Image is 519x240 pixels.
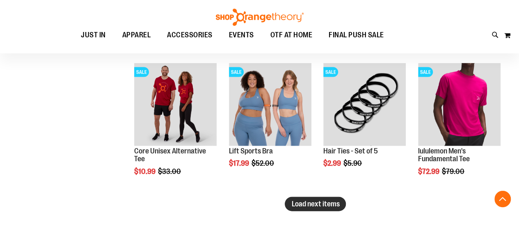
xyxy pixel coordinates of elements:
[229,67,244,77] span: SALE
[323,63,406,147] a: Hair Ties - Set of 5SALE
[221,26,262,45] a: EVENTS
[158,167,182,176] span: $33.00
[285,197,346,211] button: Load next items
[229,63,311,146] img: Main of 2024 Covention Lift Sports Bra
[291,200,339,208] span: Load next items
[418,63,501,146] img: OTF lululemon Mens The Fundamental T Wild Berry
[122,26,151,44] span: APPAREL
[225,59,316,188] div: product
[81,26,106,44] span: JUST IN
[134,63,217,147] a: Product image for Core Unisex Alternative TeeSALE
[134,167,157,176] span: $10.99
[323,67,338,77] span: SALE
[270,26,313,44] span: OTF AT HOME
[319,59,410,188] div: product
[159,26,221,45] a: ACCESSORIES
[251,159,275,167] span: $52.00
[134,147,206,163] a: Core Unisex Alternative Tee
[134,67,149,77] span: SALE
[414,59,505,197] div: product
[229,63,311,147] a: Main of 2024 Covention Lift Sports BraSALE
[418,147,470,163] a: lululemon Men's Fundamental Tee
[134,63,217,146] img: Product image for Core Unisex Alternative Tee
[130,59,221,197] div: product
[229,147,273,155] a: Lift Sports Bra
[418,167,441,176] span: $72.99
[229,26,254,44] span: EVENTS
[114,26,159,45] a: APPAREL
[323,63,406,146] img: Hair Ties - Set of 5
[262,26,321,45] a: OTF AT HOME
[320,26,392,44] a: FINAL PUSH SALE
[442,167,466,176] span: $79.00
[494,191,511,207] button: Back To Top
[343,159,363,167] span: $5.90
[73,26,114,45] a: JUST IN
[215,9,305,26] img: Shop Orangetheory
[229,159,250,167] span: $17.99
[167,26,213,44] span: ACCESSORIES
[418,63,501,147] a: OTF lululemon Mens The Fundamental T Wild BerrySALE
[418,67,433,77] span: SALE
[323,159,342,167] span: $2.99
[323,147,378,155] a: Hair Ties - Set of 5
[329,26,384,44] span: FINAL PUSH SALE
